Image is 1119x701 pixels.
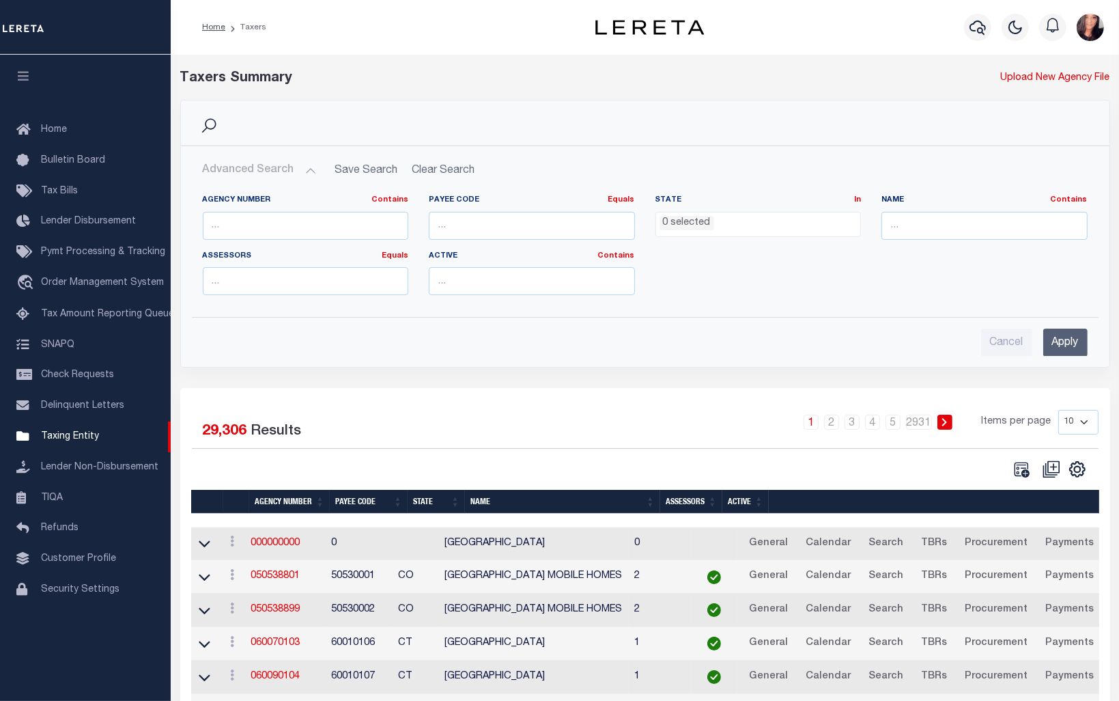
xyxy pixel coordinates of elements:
a: Payments [1039,566,1100,588]
img: check-icon-green.svg [707,670,721,684]
a: TBRs [915,533,953,555]
li: Taxers [225,21,266,33]
a: General [743,533,794,555]
a: Payments [1039,666,1100,688]
td: 2 [629,594,691,627]
a: Procurement [959,566,1034,588]
span: Home [41,125,67,135]
label: Assessors [203,251,409,262]
td: 0 [326,527,393,561]
label: Name [881,195,1088,206]
img: check-icon-green.svg [707,571,721,584]
label: Payee Code [429,195,635,206]
a: General [743,599,794,621]
a: General [743,566,794,588]
a: Home [202,23,225,31]
input: Cancel [981,329,1032,357]
i: travel_explore [16,275,38,292]
a: Search [862,666,909,688]
span: Items per page [982,415,1051,430]
span: Pymt Processing & Tracking [41,247,165,257]
input: ... [203,267,409,295]
a: Contains [371,196,408,204]
td: 50530001 [326,560,393,594]
input: ... [429,267,635,295]
td: CT [393,627,439,661]
a: Search [862,633,909,655]
a: Calendar [799,566,857,588]
li: 0 selected [660,216,714,231]
a: Upload New Agency File [1001,71,1110,86]
span: Lender Disbursement [41,217,136,226]
a: Procurement [959,533,1034,555]
span: Security Settings [41,585,119,594]
a: 000000000 [251,538,300,548]
a: 1 [804,415,819,430]
a: Payments [1039,633,1100,655]
span: Tax Amount Reporting Queue [41,310,174,319]
a: 5 [886,415,901,430]
th: Payee Code: activate to sort column ascending [330,490,408,514]
button: Advanced Search [203,157,316,184]
td: [GEOGRAPHIC_DATA] [439,661,629,694]
td: [GEOGRAPHIC_DATA] MOBILE HOMES [439,560,629,594]
th: Agency Number: activate to sort column ascending [249,490,330,514]
a: Calendar [799,533,857,555]
span: SNAPQ [41,340,74,349]
a: 050538899 [251,605,300,614]
a: 4 [865,415,880,430]
span: Refunds [41,523,79,533]
a: Contains [1051,196,1088,204]
span: Tax Bills [41,187,78,196]
span: Order Management System [41,278,164,288]
a: Procurement [959,666,1034,688]
td: 2 [629,560,691,594]
td: 1 [629,627,691,661]
label: State [655,195,862,206]
a: Contains [598,252,635,260]
a: TBRs [915,599,953,621]
a: Procurement [959,633,1034,655]
th: Assessors: activate to sort column ascending [660,490,722,514]
td: [GEOGRAPHIC_DATA] MOBILE HOMES [439,594,629,627]
a: 060090104 [251,672,300,681]
label: Agency Number [203,195,409,206]
a: 3 [845,415,860,430]
img: check-icon-green.svg [707,637,721,650]
a: TBRs [915,566,953,588]
a: Calendar [799,633,857,655]
span: Delinquent Letters [41,401,124,411]
td: CO [393,560,439,594]
a: TBRs [915,633,953,655]
td: 1 [629,661,691,694]
td: 60010106 [326,627,393,661]
a: 050538801 [251,571,300,581]
td: [GEOGRAPHIC_DATA] [439,527,629,561]
td: 50530002 [326,594,393,627]
a: Equals [608,196,635,204]
input: ... [881,212,1088,240]
span: Taxing Entity [41,432,99,441]
a: General [743,666,794,688]
td: 0 [629,527,691,561]
a: Payments [1039,533,1100,555]
span: Customer Profile [41,554,116,564]
td: 60010107 [326,661,393,694]
th: State: activate to sort column ascending [408,490,465,514]
label: Active [429,251,635,262]
td: CT [393,661,439,694]
img: logo-dark.svg [595,20,705,35]
input: Apply [1043,329,1088,357]
img: check-icon-green.svg [707,603,721,617]
a: General [743,633,794,655]
a: 060070103 [251,638,300,648]
th: Name: activate to sort column ascending [465,490,660,514]
a: Procurement [959,599,1034,621]
a: 2931 [906,415,932,430]
a: Calendar [799,599,857,621]
a: TBRs [915,666,953,688]
label: Results [251,421,302,443]
a: Calendar [799,666,857,688]
a: Search [862,599,909,621]
a: Equals [382,252,408,260]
